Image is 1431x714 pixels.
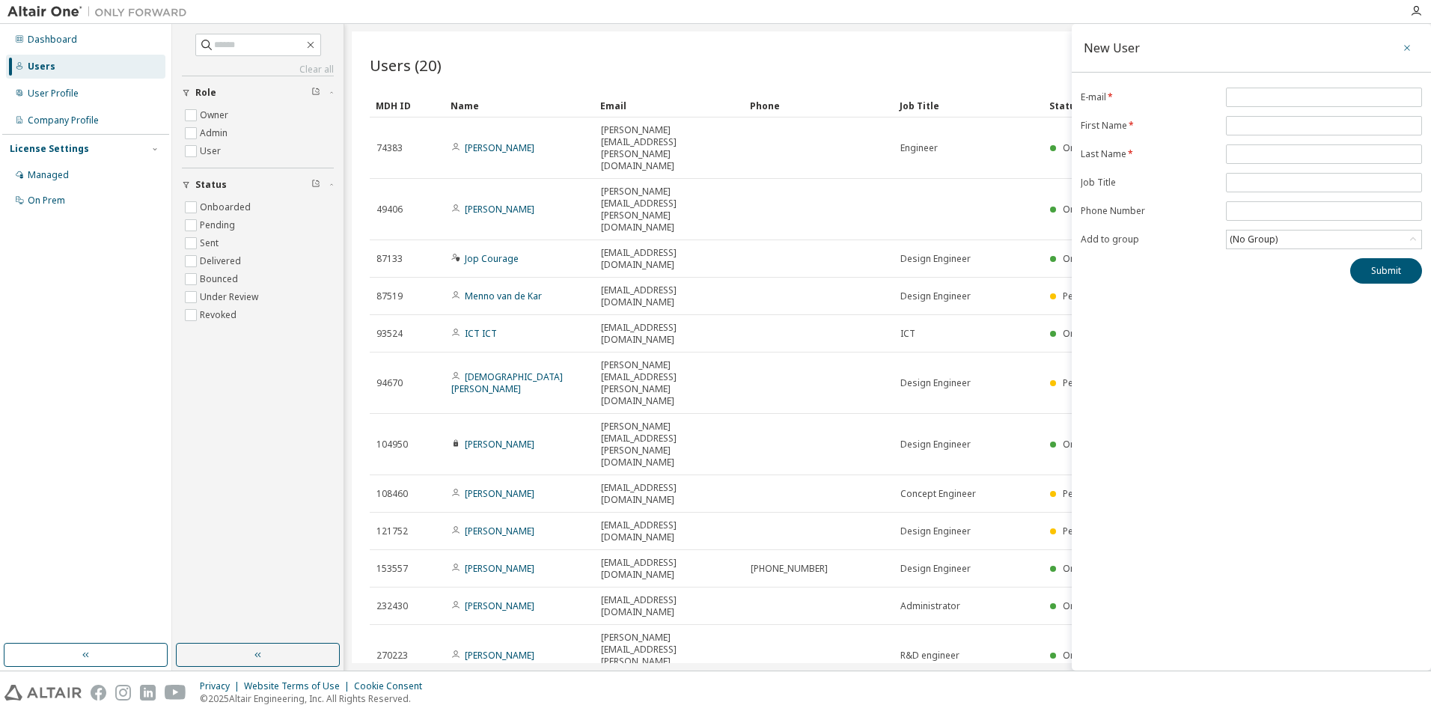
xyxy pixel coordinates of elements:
label: User [200,142,224,160]
label: Pending [200,216,238,234]
span: Onboarded [1063,438,1114,451]
span: [EMAIL_ADDRESS][DOMAIN_NAME] [601,519,737,543]
div: (No Group) [1227,231,1280,248]
label: Bounced [200,270,241,288]
div: Dashboard [28,34,77,46]
span: 49406 [376,204,403,216]
label: Job Title [1081,177,1217,189]
div: Managed [28,169,69,181]
span: Pending [1063,376,1098,389]
span: 87519 [376,290,403,302]
a: [PERSON_NAME] [465,438,534,451]
a: ICT ICT [465,327,497,340]
span: Users (20) [370,55,442,76]
span: Design Engineer [900,439,971,451]
div: Users [28,61,55,73]
div: License Settings [10,143,89,155]
span: [EMAIL_ADDRESS][DOMAIN_NAME] [601,322,737,346]
button: Submit [1350,258,1422,284]
a: [DEMOGRAPHIC_DATA][PERSON_NAME] [451,370,563,395]
label: Delivered [200,252,244,270]
span: Pending [1063,290,1098,302]
span: 87133 [376,253,403,265]
span: [PHONE_NUMBER] [751,563,828,575]
label: Sent [200,234,222,252]
div: Website Terms of Use [244,680,354,692]
span: R&D engineer [900,650,959,662]
label: E-mail [1081,91,1217,103]
img: altair_logo.svg [4,685,82,701]
span: 121752 [376,525,408,537]
span: 270223 [376,650,408,662]
a: [PERSON_NAME] [465,599,534,612]
label: Owner [200,106,231,124]
span: ICT [900,328,915,340]
a: [PERSON_NAME] [465,562,534,575]
label: Onboarded [200,198,254,216]
div: MDH ID [376,94,439,118]
span: Onboarded [1063,327,1114,340]
span: [EMAIL_ADDRESS][DOMAIN_NAME] [601,247,737,271]
span: Administrator [900,600,960,612]
p: © 2025 Altair Engineering, Inc. All Rights Reserved. [200,692,431,705]
span: Onboarded [1063,141,1114,154]
span: [EMAIL_ADDRESS][DOMAIN_NAME] [601,557,737,581]
span: [PERSON_NAME][EMAIL_ADDRESS][PERSON_NAME][DOMAIN_NAME] [601,632,737,680]
div: Name [451,94,588,118]
a: Clear all [182,64,334,76]
label: Admin [200,124,231,142]
span: 232430 [376,600,408,612]
label: Under Review [200,288,261,306]
a: [PERSON_NAME] [465,203,534,216]
button: Status [182,168,334,201]
img: Altair One [7,4,195,19]
span: Design Engineer [900,377,971,389]
span: Design Engineer [900,253,971,265]
span: Onboarded [1063,252,1114,265]
span: [PERSON_NAME][EMAIL_ADDRESS][PERSON_NAME][DOMAIN_NAME] [601,124,737,172]
span: [PERSON_NAME][EMAIL_ADDRESS][PERSON_NAME][DOMAIN_NAME] [601,359,737,407]
span: [EMAIL_ADDRESS][DOMAIN_NAME] [601,594,737,618]
label: First Name [1081,120,1217,132]
span: Design Engineer [900,563,971,575]
span: [PERSON_NAME][EMAIL_ADDRESS][PERSON_NAME][DOMAIN_NAME] [601,421,737,469]
div: Status [1049,94,1320,118]
span: [PERSON_NAME][EMAIL_ADDRESS][PERSON_NAME][DOMAIN_NAME] [601,186,737,234]
span: 94670 [376,377,403,389]
div: Email [600,94,738,118]
span: 153557 [376,563,408,575]
div: Phone [750,94,888,118]
div: User Profile [28,88,79,100]
span: Pending [1063,525,1098,537]
img: youtube.svg [165,685,186,701]
img: facebook.svg [91,685,106,701]
a: [PERSON_NAME] [465,141,534,154]
span: Design Engineer [900,290,971,302]
span: Pending [1063,487,1098,500]
div: Job Title [900,94,1037,118]
div: New User [1084,42,1140,54]
div: On Prem [28,195,65,207]
label: Last Name [1081,148,1217,160]
div: Cookie Consent [354,680,431,692]
span: Status [195,179,227,191]
span: 74383 [376,142,403,154]
span: [EMAIL_ADDRESS][DOMAIN_NAME] [601,284,737,308]
span: 108460 [376,488,408,500]
span: Engineer [900,142,938,154]
span: Onboarded [1063,599,1114,612]
span: Design Engineer [900,525,971,537]
span: Clear filter [311,179,320,191]
span: Concept Engineer [900,488,976,500]
a: [PERSON_NAME] [465,487,534,500]
label: Add to group [1081,234,1217,245]
div: (No Group) [1227,231,1421,248]
label: Revoked [200,306,239,324]
img: instagram.svg [115,685,131,701]
button: Role [182,76,334,109]
span: Role [195,87,216,99]
span: 104950 [376,439,408,451]
span: Onboarded [1063,562,1114,575]
span: [EMAIL_ADDRESS][DOMAIN_NAME] [601,482,737,506]
a: Jop Courage [465,252,519,265]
